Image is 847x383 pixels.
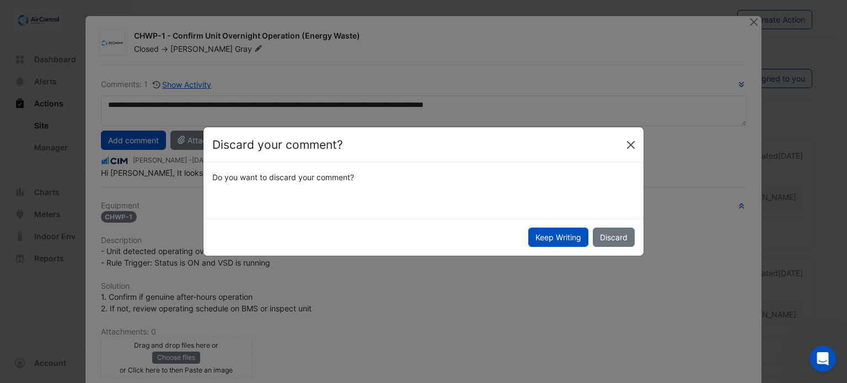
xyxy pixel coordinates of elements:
[593,228,635,247] button: Discard
[623,137,639,153] button: Close
[810,346,836,372] iframe: Intercom live chat
[206,171,641,183] div: Do you want to discard your comment?
[528,228,588,247] button: Keep Writing
[212,136,343,154] h4: Discard your comment?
